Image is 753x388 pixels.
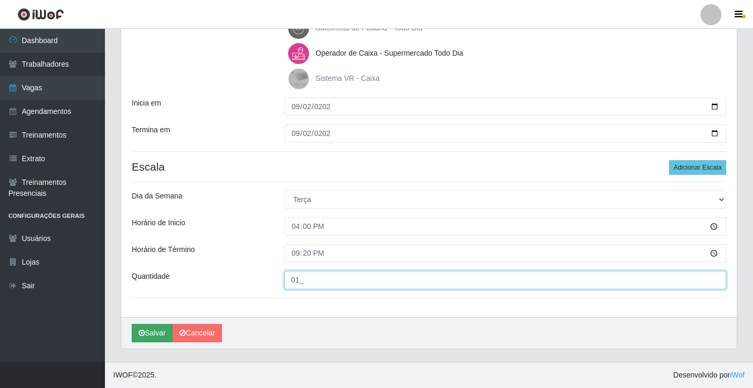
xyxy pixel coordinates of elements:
[113,371,133,379] span: IWOF
[315,74,379,82] span: Sistema VR - Caixa
[132,217,185,228] label: Horário de Inicio
[669,160,726,175] button: Adicionar Escala
[132,160,726,173] h4: Escala
[288,68,313,89] img: Sistema VR - Caixa
[284,124,726,143] input: 00/00/0000
[315,49,463,57] span: Operador de Caixa - Supermercado Todo Dia
[132,191,183,202] label: Dia da Semana
[173,324,222,342] a: Cancelar
[730,371,745,379] a: iWof
[288,43,313,64] img: Operador de Caixa - Supermercado Todo Dia
[17,8,64,21] img: CoreUI Logo
[284,271,726,289] input: Informe a quantidade...
[315,24,422,32] span: Balconista de Padaria - Todo Dia
[132,124,170,135] label: Termina em
[132,98,161,109] label: Inicia em
[284,98,726,116] input: 00/00/0000
[284,217,726,236] input: 00:00
[132,244,195,255] label: Horário de Término
[113,370,156,381] span: © 2025 .
[132,271,169,282] label: Quantidade
[284,244,726,263] input: 00:00
[673,370,745,381] span: Desenvolvido por
[132,324,173,342] button: Salvar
